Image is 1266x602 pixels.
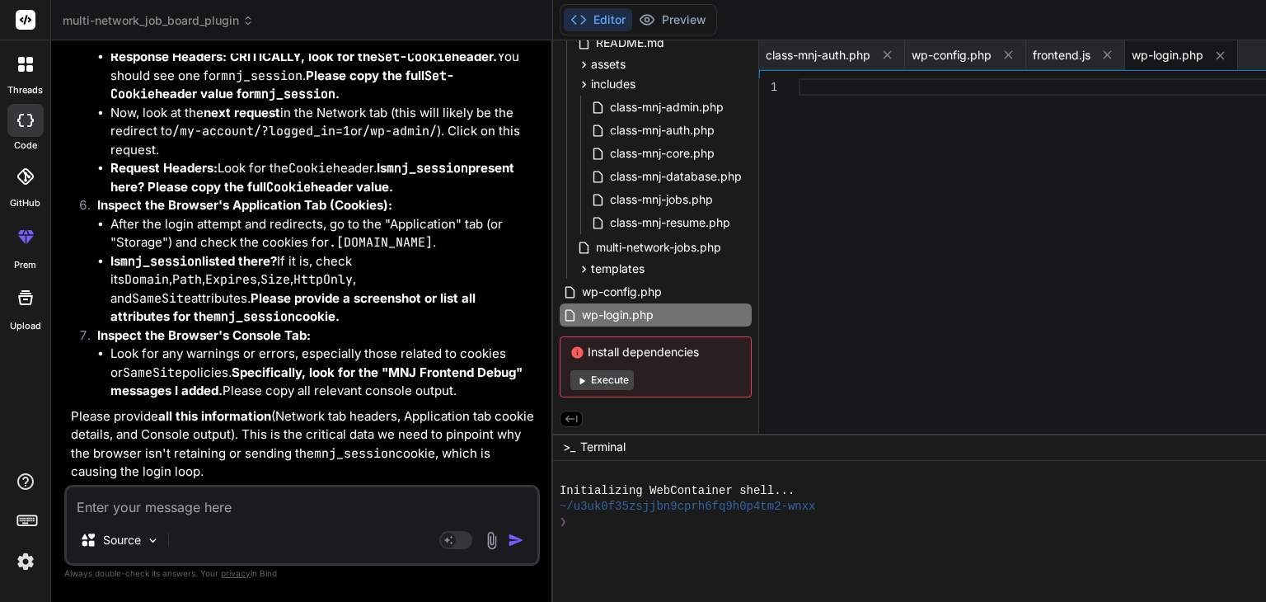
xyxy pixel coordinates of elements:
[120,253,202,270] code: mnj_session
[570,370,634,390] button: Execute
[912,47,992,63] span: wp-config.php
[314,445,396,462] code: mnj_session
[12,548,40,576] img: settings
[560,515,568,530] span: ❯
[110,159,537,196] li: Look for the header.
[110,68,454,102] strong: Please copy the full header value for .
[204,105,280,120] strong: next request
[1033,47,1090,63] span: frontend.js
[254,86,335,102] code: mnj_session
[608,167,743,186] span: class-mnj-database.php
[97,197,392,213] strong: Inspect the Browser's Application Tab (Cookies):
[14,258,36,272] label: prem
[759,78,777,96] div: 1
[608,97,725,117] span: class-mnj-admin.php
[591,76,635,92] span: includes
[110,104,537,160] li: Now, look at the in the Network tab (this will likely be the redirect to or ). Click on this requ...
[63,12,254,29] span: multi-network_job_board_plugin
[123,364,182,381] code: SameSite
[387,160,468,176] code: mnj_session
[230,49,497,64] strong: CRITICALLY, look for the header.
[110,252,537,327] li: If it is, check its , , , , , and attributes.
[560,483,795,499] span: Initializing WebContainer shell...
[110,49,227,64] strong: Response Headers:
[172,271,202,288] code: Path
[594,238,723,257] span: multi-network-jobs.php
[266,179,311,195] code: Cookie
[766,47,870,63] span: class-mnj-auth.php
[7,83,43,97] label: threads
[482,531,501,550] img: attachment
[64,566,540,581] p: Always double-check its answers. Your in Bind
[608,143,716,163] span: class-mnj-core.php
[591,261,645,277] span: templates
[580,305,655,325] span: wp-login.php
[10,196,40,210] label: GitHub
[110,48,537,104] li: You should see one for .
[632,8,713,31] button: Preview
[293,271,353,288] code: HttpOnly
[10,319,41,333] label: Upload
[508,532,524,548] img: icon
[260,271,290,288] code: Size
[110,345,537,401] li: Look for any warnings or errors, especially those related to cookies or policies. Please copy all...
[71,407,537,482] p: Please provide (Network tab headers, Application tab cookie details, and Console output). This is...
[608,190,715,209] span: class-mnj-jobs.php
[110,160,218,176] strong: Request Headers:
[110,160,514,195] strong: Is present here? Please copy the full header value.
[132,290,191,307] code: SameSite
[591,56,626,73] span: assets
[288,160,333,176] code: Cookie
[563,439,575,455] span: >_
[97,327,311,343] strong: Inspect the Browser's Console Tab:
[594,33,666,53] span: README.md
[570,344,741,360] span: Install dependencies
[580,282,663,302] span: wp-config.php
[1132,47,1203,63] span: wp-login.php
[110,215,537,252] li: After the login attempt and redirects, go to the "Application" tab (or "Storage") and check the c...
[608,213,732,233] span: class-mnj-resume.php
[110,253,277,269] strong: Is listed there?
[103,532,141,548] p: Source
[124,271,169,288] code: Domain
[221,68,302,84] code: mnj_session
[146,534,160,548] img: Pick Models
[172,123,350,139] code: /my-account/?logged_in=1
[110,364,523,399] strong: Specifically, look for the "MNJ Frontend Debug" messages I added.
[580,439,626,455] span: Terminal
[564,8,632,31] button: Editor
[221,568,251,578] span: privacy
[110,290,476,325] strong: Please provide a screenshot or list all attributes for the cookie.
[608,120,716,140] span: class-mnj-auth.php
[377,49,452,65] code: Set-Cookie
[213,308,295,325] code: mnj_session
[329,234,433,251] code: .[DOMAIN_NAME]
[14,139,37,153] label: code
[363,123,437,139] code: /wp-admin/
[205,271,257,288] code: Expires
[158,408,271,424] strong: all this information
[560,499,816,515] span: ~/u3uk0f35zsjjbn9cprh6fq9h0p4tm2-wnxx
